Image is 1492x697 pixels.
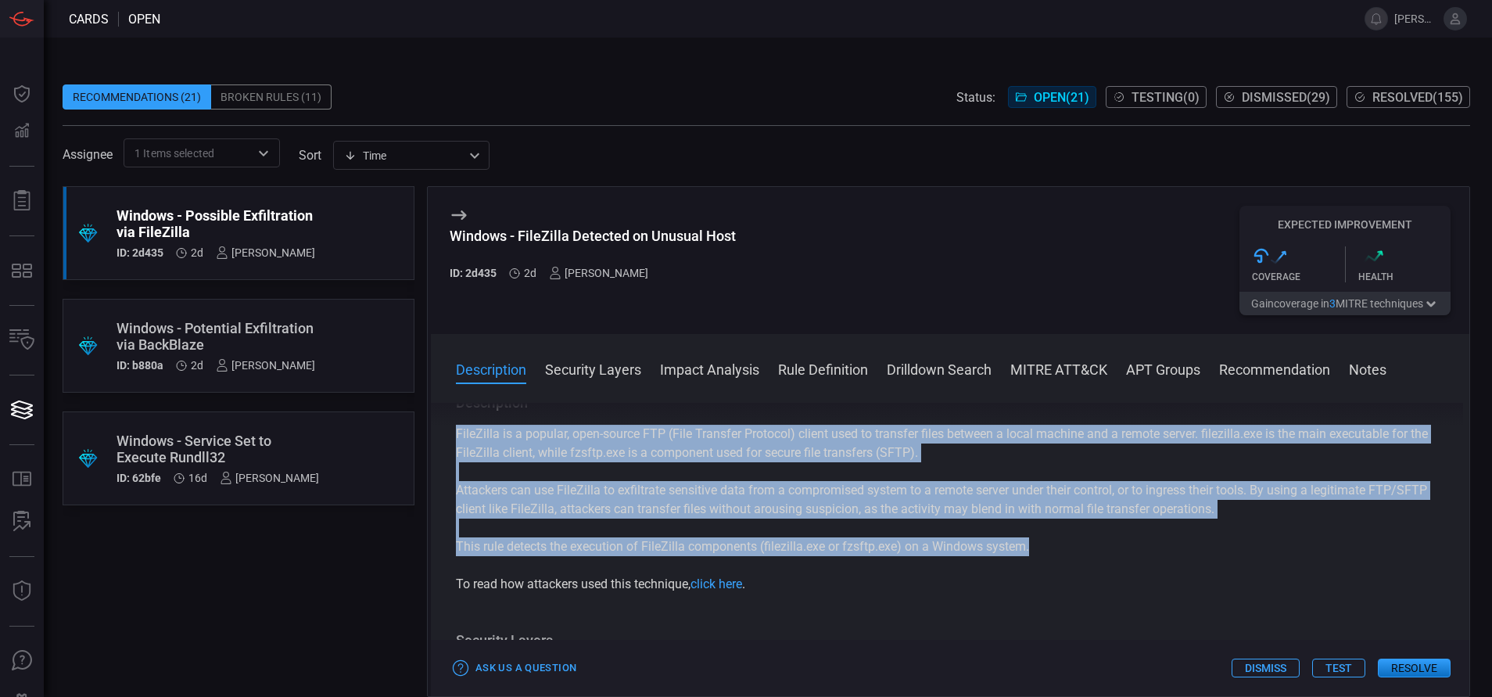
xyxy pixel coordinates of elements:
div: [PERSON_NAME] [216,359,315,372]
div: Time [344,148,464,163]
span: [PERSON_NAME].[PERSON_NAME] [1394,13,1437,25]
span: 1 Items selected [134,146,214,161]
button: Test [1312,659,1365,677]
label: sort [299,148,321,163]
div: Windows - FileZilla Detected on Unusual Host [450,228,736,244]
p: Attackers can use FileZilla to exfiltrate sensitive data from a compromised system to a remote se... [456,481,1444,519]
span: open [128,12,160,27]
span: Testing ( 0 ) [1132,90,1200,105]
span: Open ( 21 ) [1034,90,1089,105]
button: ALERT ANALYSIS [3,503,41,541]
button: Drilldown Search [887,359,992,378]
span: Aug 24, 2025 8:50 AM [191,359,203,372]
button: Dismissed(29) [1216,86,1337,108]
div: Broken Rules (11) [211,84,332,110]
div: [PERSON_NAME] [220,472,319,484]
span: Cards [69,12,109,27]
button: Resolved(155) [1347,86,1470,108]
span: 3 [1329,297,1336,310]
button: Inventory [3,322,41,359]
button: Ask Us A Question [3,642,41,680]
h5: ID: b880a [117,359,163,372]
button: Open(21) [1008,86,1096,108]
button: Cards [3,391,41,429]
p: This rule detects the execution of FileZilla components (filezilla.exe or fzsftp.exe) on a Window... [456,537,1444,556]
button: Recommendation [1219,359,1330,378]
h5: Expected Improvement [1239,218,1451,231]
button: Description [456,359,526,378]
span: Dismissed ( 29 ) [1242,90,1330,105]
h5: ID: 2d435 [450,267,497,279]
div: [PERSON_NAME] [216,246,315,259]
div: Windows - Possible Exfiltration via FileZilla [117,207,315,240]
button: Notes [1349,359,1386,378]
div: Recommendations (21) [63,84,211,110]
div: Health [1358,271,1451,282]
button: Detections [3,113,41,150]
span: Status: [956,90,995,105]
h5: ID: 62bfe [117,472,161,484]
h5: ID: 2d435 [117,246,163,259]
button: Gaincoverage in3MITRE techniques [1239,292,1451,315]
button: Rule Definition [778,359,868,378]
button: Rule Catalog [3,461,41,498]
div: Coverage [1252,271,1345,282]
button: Open [253,142,274,164]
h3: Security Layers [456,631,1444,650]
p: FileZilla is a popular, open-source FTP (File Transfer Protocol) client used to transfer files be... [456,425,1444,462]
button: Security Layers [545,359,641,378]
div: Windows - Potential Exfiltration via BackBlaze [117,320,315,353]
button: Impact Analysis [660,359,759,378]
span: Aug 24, 2025 8:50 AM [191,246,203,259]
button: Dismiss [1232,659,1300,677]
button: Dashboard [3,75,41,113]
span: Assignee [63,147,113,162]
span: Resolved ( 155 ) [1372,90,1463,105]
div: Windows - Service Set to Execute Rundll32 [117,433,319,465]
button: Testing(0) [1106,86,1207,108]
button: Resolve [1378,659,1451,677]
button: Threat Intelligence [3,573,41,610]
span: Aug 10, 2025 9:09 AM [188,472,207,484]
button: APT Groups [1126,359,1200,378]
p: To read how attackers used this technique, . [456,575,1444,594]
div: [PERSON_NAME] [549,267,648,279]
button: MITRE - Detection Posture [3,252,41,289]
span: Aug 24, 2025 8:50 AM [524,267,536,279]
button: Ask Us a Question [450,656,580,681]
button: MITRE ATT&CK [1010,359,1107,378]
a: click here [690,577,742,591]
button: Reports [3,182,41,220]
